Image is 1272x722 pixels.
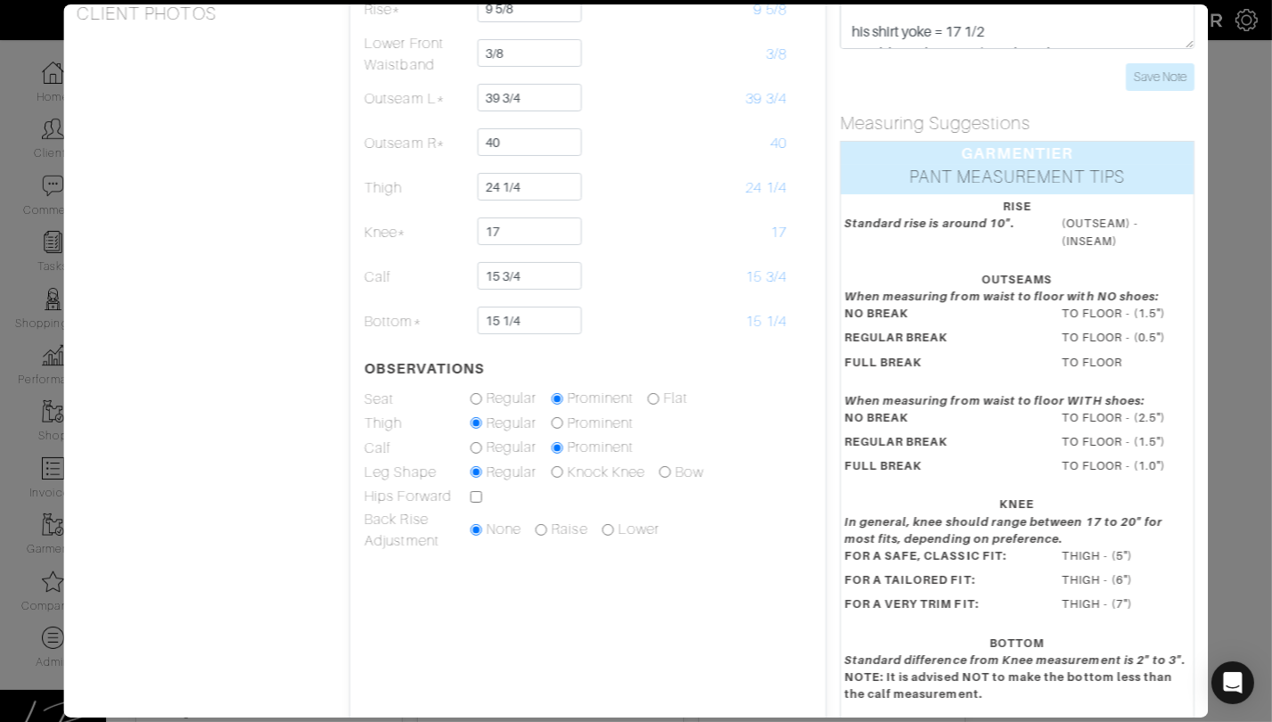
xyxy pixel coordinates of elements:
[364,508,470,553] td: Back Rise Adjustment
[766,46,787,62] span: 3/8
[771,135,787,152] span: 40
[665,388,689,409] label: Flat
[364,166,470,210] td: Thigh
[831,433,1048,457] dt: REGULAR BREAK
[771,225,787,241] span: 17
[1211,661,1254,704] div: Open Intercom Messenger
[364,299,470,344] td: Bottom*
[364,436,470,461] td: Calf
[1048,457,1203,474] dd: TO FLOOR - (1.0")
[364,121,470,166] td: Outseam R*
[844,198,1190,215] div: RISE
[844,635,1190,652] div: BOTTOM
[364,210,470,255] td: Knee*
[1127,63,1195,91] input: Save Note
[844,217,1015,230] em: Standard rise is around 10".
[364,485,470,508] td: Hips Forward
[831,354,1048,378] dt: FULL BREAK
[487,462,537,483] label: Regular
[364,344,470,387] th: OBSERVATIONS
[364,77,470,121] td: Outseam L*
[746,91,787,107] span: 39 3/4
[746,314,787,330] span: 15 1/4
[831,571,1048,595] dt: FOR A TAILORED FIT:
[831,595,1048,619] dt: FOR A VERY TRIM FIT:
[1048,215,1203,249] dd: (OUTSEAM) - (INSEAM)
[364,412,470,437] td: Thigh
[676,462,705,483] label: Bow
[840,112,1195,134] h5: Measuring Suggestions
[831,305,1048,329] dt: NO BREAK
[1048,409,1203,426] dd: TO FLOOR - (2.5")
[844,515,1163,546] em: In general, knee should range between 17 to 20" for most fits, depending on preference.
[1048,571,1203,588] dd: THIGH - (6")
[831,409,1048,433] dt: NO BREAK
[552,519,588,540] label: Raise
[746,180,787,196] span: 24 1/4
[567,462,646,483] label: Knock Knee
[77,3,336,24] h5: CLIENT PHOTOS
[487,413,537,434] label: Regular
[1048,329,1203,346] dd: TO FLOOR - (0.5")
[618,519,659,540] label: Lower
[754,2,787,18] span: 9 5/8
[844,271,1190,288] div: OUTSEAMS
[831,652,1203,703] dt: NOTE: It is advised NOT to make the bottom less than the calf measurement.
[364,255,470,299] td: Calf
[1048,595,1203,612] dd: THIGH - (7")
[1048,354,1203,371] dd: TO FLOOR
[1048,547,1203,564] dd: THIGH - (5")
[746,269,787,285] span: 15 3/4
[364,461,470,486] td: Leg Shape
[487,519,522,540] label: None
[844,496,1190,513] div: KNEE
[831,329,1048,353] dt: REGULAR BREAK
[1048,433,1203,450] dd: TO FLOOR - (1.5")
[844,653,1186,667] em: Standard difference from Knee measurement is 2" to 3".
[844,394,1145,407] em: When measuring from waist to floor WITH shoes:
[841,142,1194,165] div: GARMENTIER
[1048,305,1203,322] dd: TO FLOOR - (1.5")
[487,437,537,458] label: Regular
[364,32,470,77] td: Lower Front Waistband
[567,388,633,409] label: Prominent
[831,547,1048,571] dt: FOR A SAFE, CLASSIC FIT:
[487,388,537,409] label: Regular
[831,457,1048,481] dt: FULL BREAK
[567,413,633,434] label: Prominent
[567,437,633,458] label: Prominent
[841,165,1194,194] div: PANT MEASUREMENT TIPS
[364,387,470,412] td: Seat
[844,290,1159,303] em: When measuring from waist to floor with NO shoes:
